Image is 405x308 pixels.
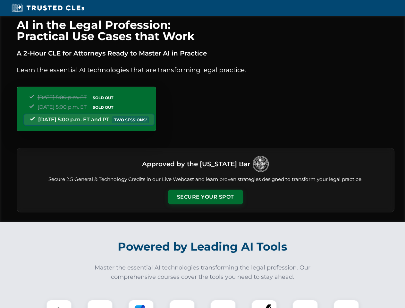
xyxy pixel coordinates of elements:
h3: Approved by the [US_STATE] Bar [142,158,250,170]
p: Master the essential AI technologies transforming the legal profession. Our comprehensive courses... [90,263,315,282]
p: Secure 2.5 General & Technology Credits in our Live Webcast and learn proven strategies designed ... [25,176,386,183]
h2: Powered by Leading AI Tools [25,235,380,258]
p: Learn the essential AI technologies that are transforming legal practice. [17,65,394,75]
p: A 2-Hour CLE for Attorneys Ready to Master AI in Practice [17,48,394,58]
span: SOLD OUT [90,104,115,111]
img: Trusted CLEs [10,3,86,13]
span: SOLD OUT [90,94,115,101]
h1: AI in the Legal Profession: Practical Use Cases that Work [17,19,394,42]
button: Secure Your Spot [168,190,243,204]
span: [DATE] 5:00 p.m. ET [38,104,87,110]
span: [DATE] 5:00 p.m. ET [38,94,87,100]
img: Logo [253,156,269,172]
